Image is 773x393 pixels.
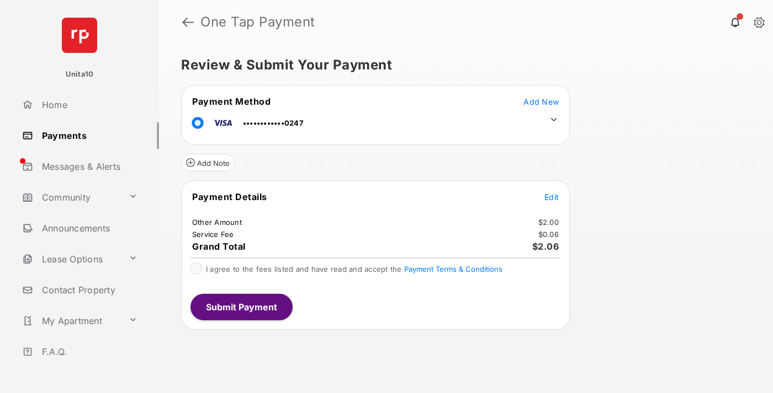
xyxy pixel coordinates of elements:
a: Messages & Alerts [18,153,159,180]
strong: One Tap Payment [200,15,315,29]
a: Lease Options [18,246,124,272]
span: ••••••••••••0247 [243,119,304,127]
a: Community [18,184,124,211]
button: Submit Payment [190,294,293,320]
img: svg+xml;base64,PHN2ZyB4bWxucz0iaHR0cDovL3d3dy53My5vcmcvMjAwMC9zdmciIHdpZHRoPSI2NCIgaGVpZ2h0PSI2NC... [62,18,97,53]
span: Payment Method [192,96,271,107]
button: Add Note [181,154,235,171]
td: $0.06 [538,229,559,239]
a: Announcements [18,215,159,241]
a: Home [18,91,159,118]
td: $2.00 [538,217,559,227]
span: $2.06 [532,241,559,252]
p: Unita10 [66,69,94,80]
span: Payment Details [192,191,267,202]
td: Other Amount [192,217,242,227]
span: Grand Total [192,241,246,252]
span: Edit [544,192,559,202]
button: I agree to the fees listed and have read and accept the [404,265,502,273]
td: Service Fee [192,229,235,239]
a: My Apartment [18,308,124,334]
a: Payments [18,122,159,149]
a: F.A.Q. [18,338,159,365]
a: Contact Property [18,277,159,303]
span: Add New [523,97,559,106]
button: Edit [544,191,559,202]
button: Add New [523,96,559,107]
span: I agree to the fees listed and have read and accept the [206,265,502,273]
h5: Review & Submit Your Payment [181,58,742,72]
